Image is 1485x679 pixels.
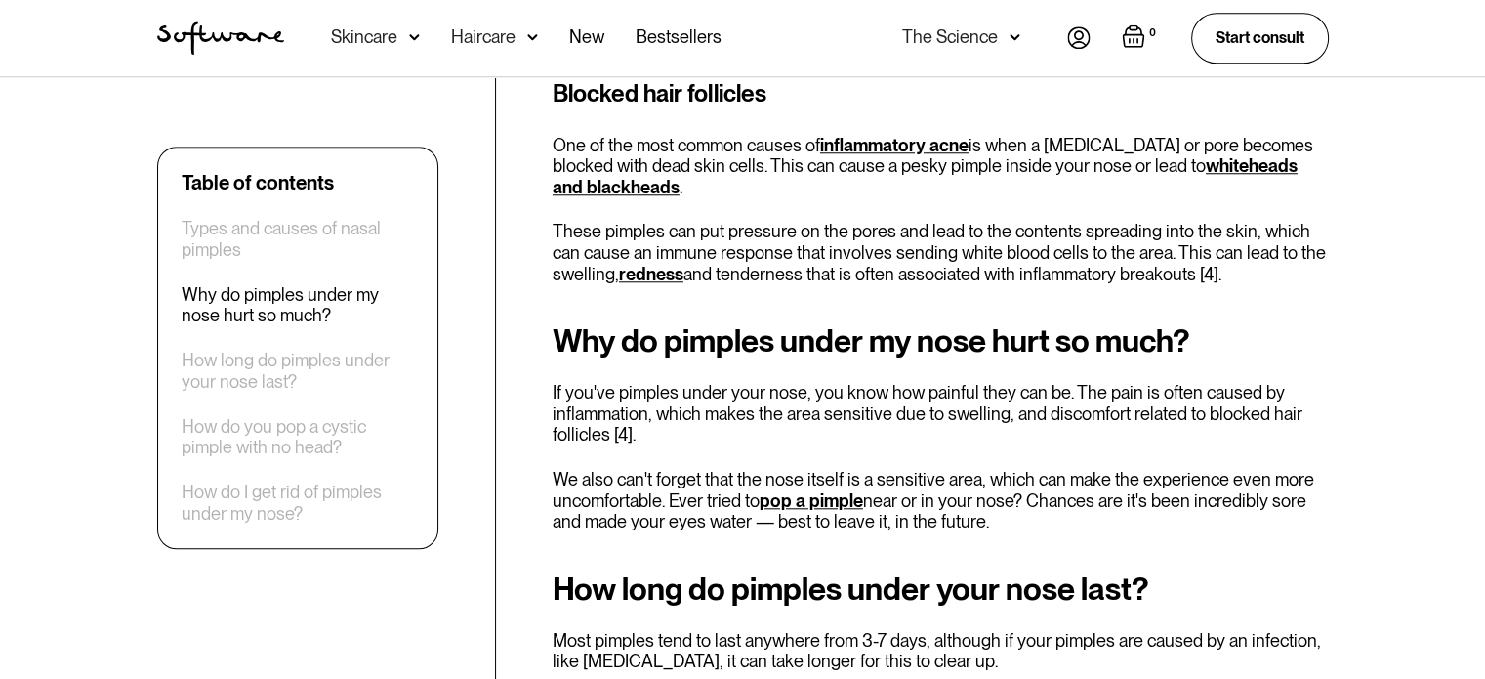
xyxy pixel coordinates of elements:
[553,76,1329,111] h3: Blocked hair follicles
[553,382,1329,446] p: If you've pimples under your nose, you know how painful they can be. The pain is often caused by ...
[553,572,1329,607] h2: How long do pimples under your nose last?
[760,490,863,511] a: pop a pimple
[902,27,998,47] div: The Science
[182,218,414,260] a: Types and causes of nasal pimples
[331,27,397,47] div: Skincare
[820,135,969,155] a: inflammatory acne
[182,416,414,458] a: How do you pop a cystic pimple with no head?
[619,264,683,284] a: redness
[553,323,1329,359] h2: Why do pimples under my nose hurt so much?
[182,482,414,524] a: How do I get rid of pimples under my nose?
[553,155,1298,197] a: whiteheads and blackheads
[157,21,284,55] img: Software Logo
[157,21,284,55] a: home
[553,469,1329,532] p: We also can't forget that the nose itself is a sensitive area, which can make the experience even...
[1010,27,1020,47] img: arrow down
[451,27,516,47] div: Haircare
[553,221,1329,284] p: These pimples can put pressure on the pores and lead to the contents spreading into the skin, whi...
[1145,24,1160,42] div: 0
[553,135,1329,198] p: One of the most common causes of is when a [MEDICAL_DATA] or pore becomes blocked with dead skin ...
[182,284,414,326] a: Why do pimples under my nose hurt so much?
[553,630,1329,672] p: Most pimples tend to last anywhere from 3-7 days, although if your pimples are caused by an infec...
[1122,24,1160,52] a: Open empty cart
[527,27,538,47] img: arrow down
[1191,13,1329,63] a: Start consult
[409,27,420,47] img: arrow down
[182,171,334,194] div: Table of contents
[182,350,414,392] a: How long do pimples under your nose last?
